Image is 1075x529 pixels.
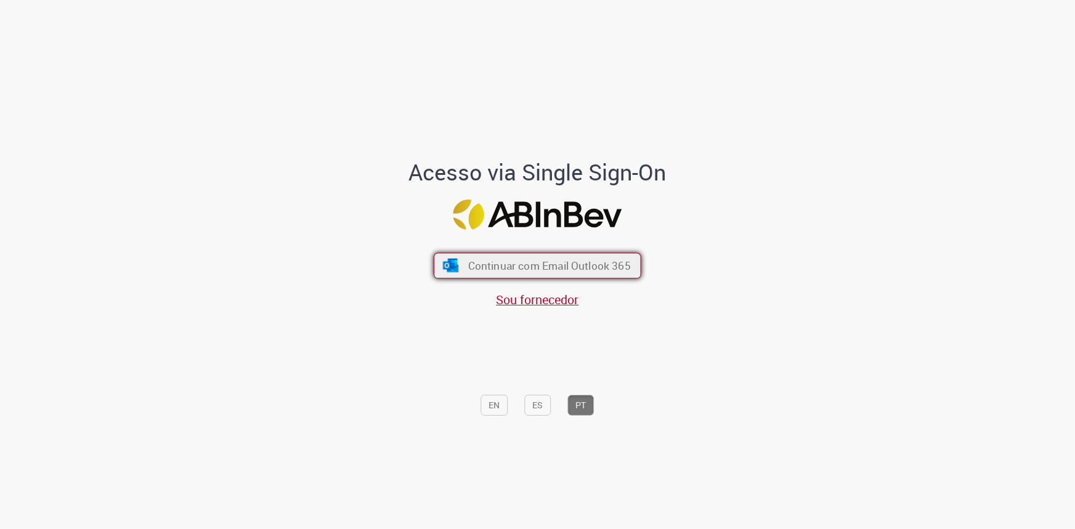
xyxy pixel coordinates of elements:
button: ícone Azure/Microsoft 360 Continuar com Email Outlook 365 [434,253,641,279]
h1: Acesso via Single Sign-On [367,160,708,185]
img: ícone Azure/Microsoft 360 [442,259,460,272]
button: PT [568,395,594,416]
a: Sou fornecedor [497,291,579,308]
button: ES [525,395,551,416]
button: EN [481,395,508,416]
img: Logo ABInBev [453,200,622,230]
span: Continuar com Email Outlook 365 [468,259,631,273]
